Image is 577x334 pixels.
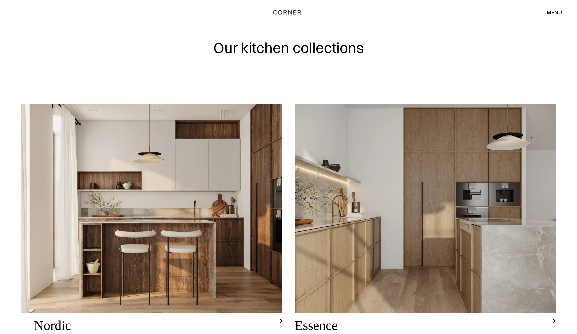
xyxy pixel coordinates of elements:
[263,8,314,17] a: home
[34,318,271,333] h2: Nordic
[547,10,562,15] div: menu
[540,7,562,18] div: menu
[295,318,544,333] h2: Essence
[213,40,364,56] h1: Our kitchen collections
